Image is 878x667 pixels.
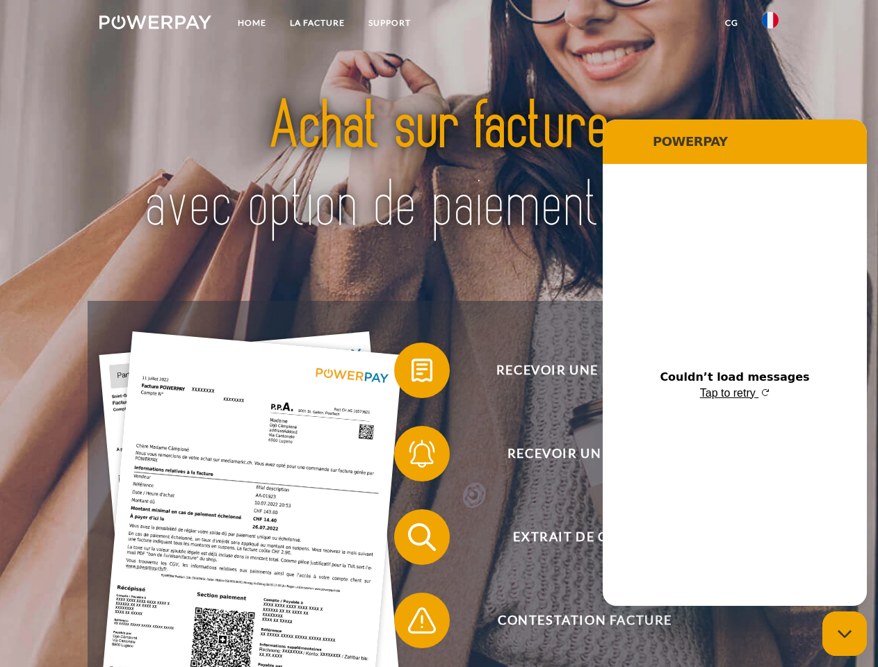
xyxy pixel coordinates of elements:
button: Contestation Facture [394,593,756,648]
img: qb_warning.svg [405,603,439,638]
a: CG [713,10,750,35]
button: Extrait de compte [394,509,756,565]
img: fr [762,12,779,28]
iframe: Messaging window [603,120,867,606]
span: Recevoir une facture ? [414,343,755,398]
img: title-powerpay_fr.svg [133,67,745,266]
a: Home [226,10,278,35]
img: qb_bill.svg [405,353,439,388]
span: Recevoir un rappel? [414,426,755,481]
span: Extrait de compte [414,509,755,565]
a: LA FACTURE [278,10,357,35]
button: Recevoir un rappel? [394,426,756,481]
button: Recevoir une facture ? [394,343,756,398]
img: qb_bell.svg [405,436,439,471]
span: Contestation Facture [414,593,755,648]
img: logo-powerpay-white.svg [99,15,211,29]
a: Support [357,10,423,35]
iframe: Button to launch messaging window [822,611,867,656]
img: qb_search.svg [405,520,439,554]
